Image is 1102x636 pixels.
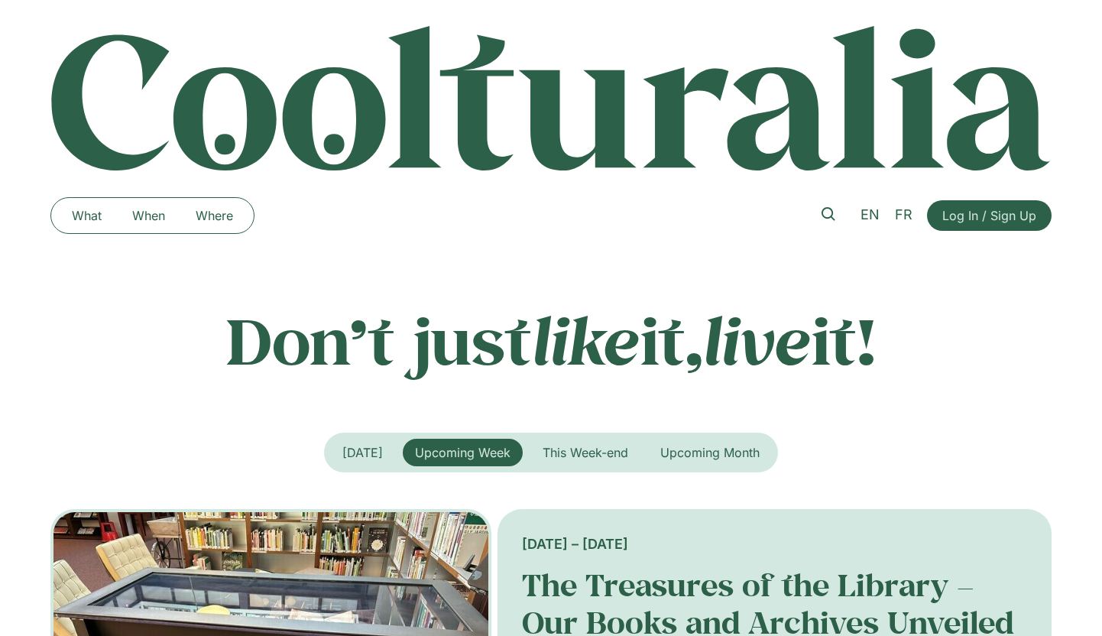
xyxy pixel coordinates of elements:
span: Upcoming Month [660,445,760,460]
span: This Week-end [543,445,628,460]
span: EN [861,206,880,222]
nav: Menu [57,203,248,228]
em: live [703,297,812,382]
a: What [57,203,117,228]
a: Log In / Sign Up [927,200,1052,231]
span: Upcoming Week [415,445,510,460]
span: [DATE] [342,445,383,460]
span: FR [895,206,912,222]
a: FR [887,204,920,226]
em: like [532,297,640,382]
p: Don’t just it, it! [50,302,1052,378]
a: EN [853,204,887,226]
div: [DATE] – [DATE] [522,534,1027,554]
span: Log In / Sign Up [942,206,1036,225]
a: Where [180,203,248,228]
a: When [117,203,180,228]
